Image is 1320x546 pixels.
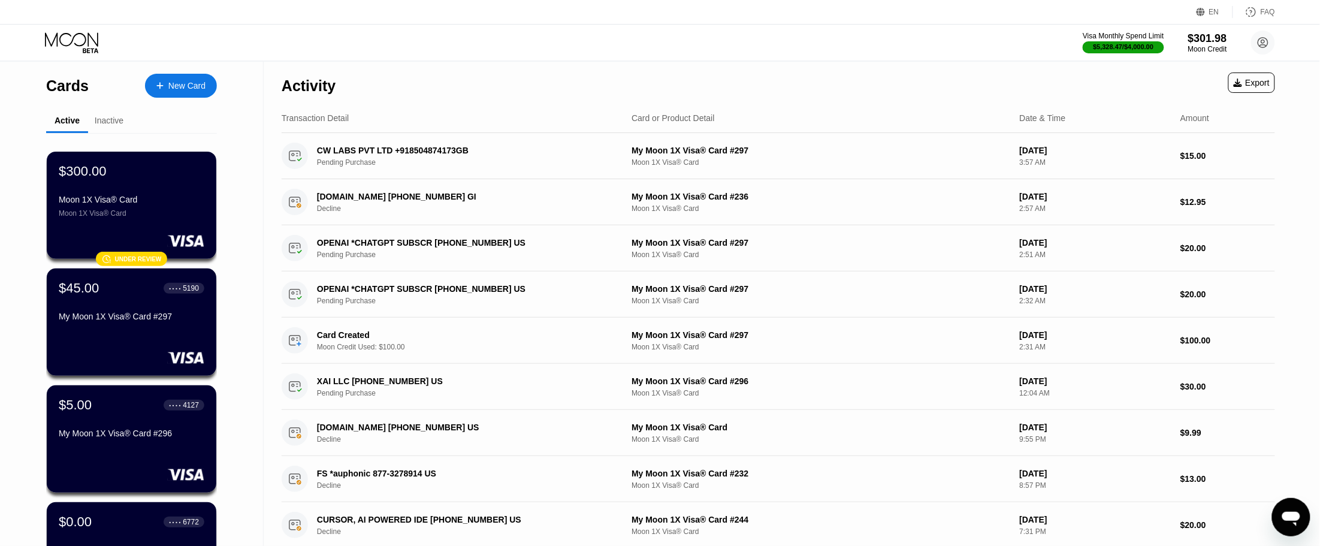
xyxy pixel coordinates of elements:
div: 5190 [183,284,199,292]
div: Decline [317,481,623,490]
div: FAQ [1261,8,1275,16]
div: [DOMAIN_NAME] [PHONE_NUMBER] US [317,423,602,432]
div: My Moon 1X Visa® Card #297 [632,146,1010,155]
div: Card Created [317,330,602,340]
div: 3:57 AM [1020,158,1171,167]
div: My Moon 1X Visa® Card #296 [632,376,1010,386]
div: $30.00 [1180,382,1275,391]
div: New Card [168,81,206,91]
div: Amount [1180,113,1209,123]
div: $100.00 [1180,336,1275,345]
div: 9:55 PM [1020,435,1171,444]
div: FS *auphonic 877-3278914 US [317,469,602,478]
div: ● ● ● ● [169,286,181,290]
div: [DATE] [1020,330,1171,340]
div: Date & Time [1020,113,1066,123]
div: Moon 1X Visa® Card [632,481,1010,490]
div: Pending Purchase [317,158,623,167]
div: $301.98 [1188,32,1227,45]
div: $9.99 [1180,428,1275,438]
div: Visa Monthly Spend Limit$5,328.47/$4,000.00 [1083,32,1164,53]
div: My Moon 1X Visa® Card #297 [632,284,1010,294]
div: Inactive [95,116,123,125]
div: My Moon 1X Visa® Card [632,423,1010,432]
div: Moon Credit [1188,45,1227,53]
div: $5.00 [59,397,92,413]
div: $45.00● ● ● ●5190My Moon 1X Visa® Card #297 [47,269,216,376]
div: [DATE] [1020,284,1171,294]
div: Moon 1X Visa® Card [632,343,1010,351]
div: Moon 1X Visa® Card [632,251,1010,259]
div: XAI LLC [PHONE_NUMBER] USPending PurchaseMy Moon 1X Visa® Card #296Moon 1X Visa® Card[DATE]12:04 ... [282,364,1275,410]
div: $12.95 [1180,197,1275,207]
div: [DATE] [1020,515,1171,524]
div: Moon 1X Visa® Card [632,435,1010,444]
div: Decline [317,435,623,444]
div: [DOMAIN_NAME] [PHONE_NUMBER] USDeclineMy Moon 1X Visa® CardMoon 1X Visa® Card[DATE]9:55 PM$9.99 [282,410,1275,456]
div: OPENAI *CHATGPT SUBSCR [PHONE_NUMBER] US [317,284,602,294]
div: XAI LLC [PHONE_NUMBER] US [317,376,602,386]
div: 󰗎 [102,254,111,264]
div: Pending Purchase [317,251,623,259]
div: My Moon 1X Visa® Card #297 [59,312,204,321]
div: Moon 1X Visa® Card [632,527,1010,536]
div: ● ● ● ● [169,520,181,524]
div: Card CreatedMoon Credit Used: $100.00My Moon 1X Visa® Card #297Moon 1X Visa® Card[DATE]2:31 AM$10... [282,318,1275,364]
div: $13.00 [1180,474,1275,484]
div: Card or Product Detail [632,113,715,123]
div: Active [55,116,80,125]
div: CW LABS PVT LTD +918504874173GB [317,146,602,155]
div: Decline [317,204,623,213]
div: Moon 1X Visa® Card [632,297,1010,305]
div: $20.00 [1180,520,1275,530]
div: 8:57 PM [1020,481,1171,490]
div: 4127 [183,401,199,409]
div: My Moon 1X Visa® Card #297 [632,238,1010,248]
div: 2:32 AM [1020,297,1171,305]
div: [DATE] [1020,376,1171,386]
div: [DATE] [1020,423,1171,432]
div: My Moon 1X Visa® Card #244 [632,515,1010,524]
div: 6772 [183,518,199,526]
div: New Card [145,74,217,98]
div: Cards [46,77,89,95]
div: Moon 1X Visa® Card [632,389,1010,397]
div: $20.00 [1180,289,1275,299]
div: $0.00 [59,514,92,530]
div: 2:31 AM [1020,343,1171,351]
div: $5,328.47 / $4,000.00 [1094,43,1154,50]
iframe: Button to launch messaging window [1272,498,1310,536]
div: EN [1209,8,1219,16]
div: 2:51 AM [1020,251,1171,259]
div: $5.00● ● ● ●4127My Moon 1X Visa® Card #296 [47,385,216,493]
div: 7:31 PM [1020,527,1171,536]
div: Pending Purchase [317,297,623,305]
div: OPENAI *CHATGPT SUBSCR [PHONE_NUMBER] USPending PurchaseMy Moon 1X Visa® Card #297Moon 1X Visa® C... [282,272,1275,318]
div: [DATE] [1020,192,1171,201]
div: OPENAI *CHATGPT SUBSCR [PHONE_NUMBER] US [317,238,602,248]
div: Moon 1X Visa® Card [632,204,1010,213]
div: $300.00 [59,164,107,179]
div: Under review [115,256,162,263]
div: [DATE] [1020,238,1171,248]
div: [DATE] [1020,469,1171,478]
div: 2:57 AM [1020,204,1171,213]
div: $45.00 [59,280,99,296]
div: Moon 1X Visa® Card [59,209,204,218]
div: EN [1197,6,1233,18]
div: CURSOR, AI POWERED IDE [PHONE_NUMBER] US [317,515,602,524]
div: $15.00 [1180,151,1275,161]
div: CW LABS PVT LTD +918504874173GBPending PurchaseMy Moon 1X Visa® Card #297Moon 1X Visa® Card[DATE]... [282,133,1275,179]
div: ● ● ● ● [169,403,181,407]
div: $20.00 [1180,243,1275,253]
div: Export [1228,73,1275,93]
div: Activity [282,77,336,95]
div: Moon 1X Visa® Card [59,195,204,204]
div: Pending Purchase [317,389,623,397]
div: [DATE] [1020,146,1171,155]
div: My Moon 1X Visa® Card #236 [632,192,1010,201]
div: Export [1234,78,1270,88]
div: OPENAI *CHATGPT SUBSCR [PHONE_NUMBER] USPending PurchaseMy Moon 1X Visa® Card #297Moon 1X Visa® C... [282,225,1275,272]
